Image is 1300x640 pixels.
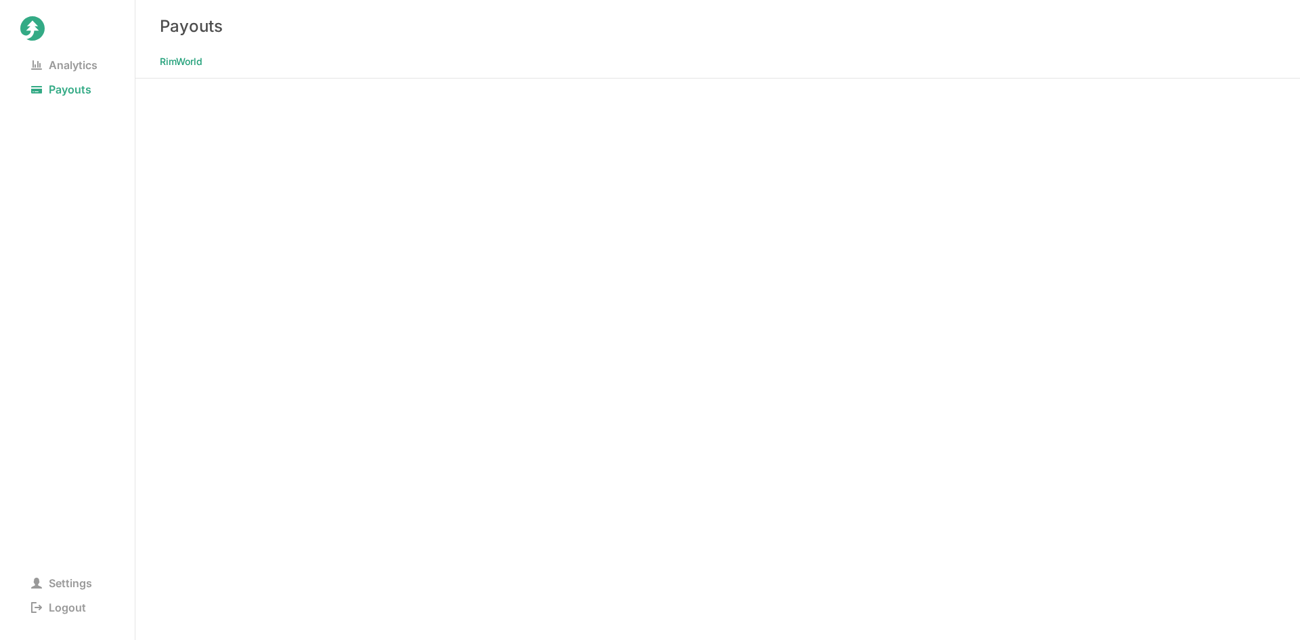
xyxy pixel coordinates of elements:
[20,598,97,617] span: Logout
[160,52,202,71] span: RimWorld
[20,56,108,74] span: Analytics
[20,574,103,593] span: Settings
[160,16,223,36] h3: Payouts
[20,80,102,99] span: Payouts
